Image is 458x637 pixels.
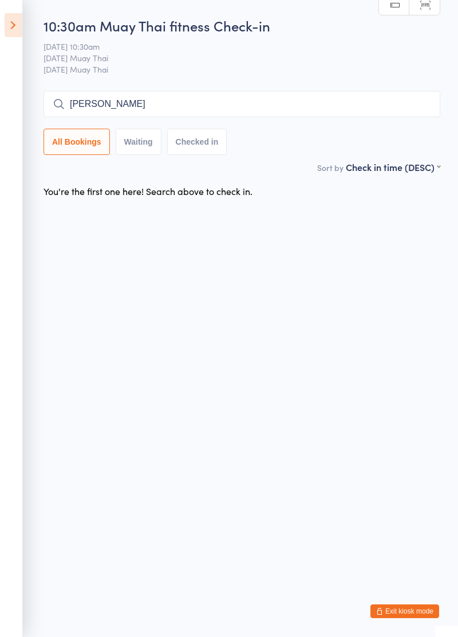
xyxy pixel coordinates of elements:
div: Check in time (DESC) [346,161,440,173]
input: Search [44,91,440,117]
button: All Bookings [44,129,110,155]
span: [DATE] Muay Thai [44,63,440,75]
span: [DATE] Muay Thai [44,52,423,63]
button: Waiting [116,129,161,155]
div: You're the first one here! Search above to check in. [44,185,252,197]
span: [DATE] 10:30am [44,41,423,52]
button: Exit kiosk mode [370,604,439,618]
label: Sort by [317,162,343,173]
button: Checked in [167,129,227,155]
h2: 10:30am Muay Thai fitness Check-in [44,16,440,35]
